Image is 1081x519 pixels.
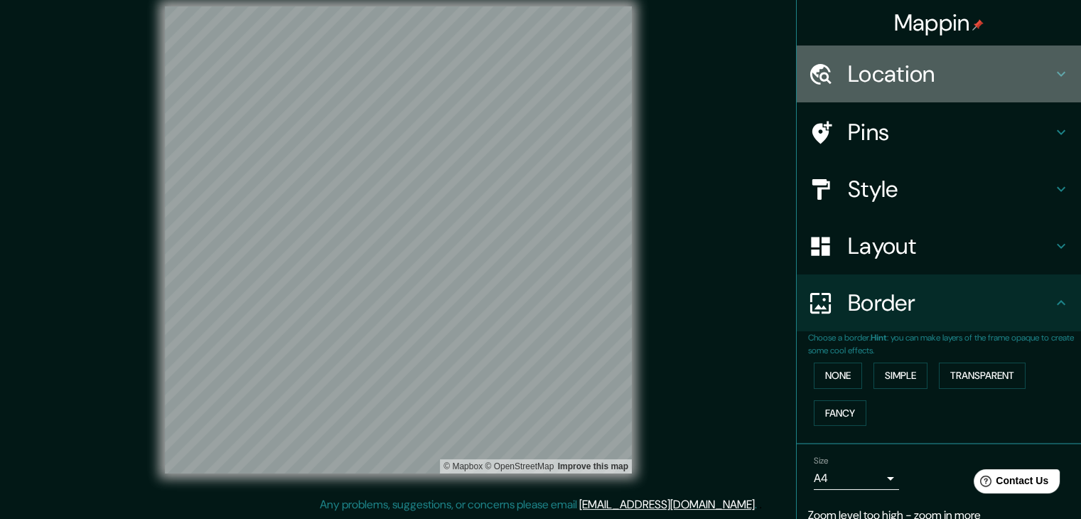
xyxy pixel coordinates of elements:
iframe: Help widget launcher [954,464,1065,503]
div: Pins [797,104,1081,161]
label: Size [814,455,829,467]
h4: Border [848,289,1053,317]
div: A4 [814,467,899,490]
div: Layout [797,218,1081,274]
a: Map feedback [558,461,628,471]
b: Hint [871,332,887,343]
h4: Mappin [894,9,984,37]
a: [EMAIL_ADDRESS][DOMAIN_NAME] [579,497,755,512]
p: Any problems, suggestions, or concerns please email . [320,496,757,513]
div: Border [797,274,1081,331]
div: . [757,496,759,513]
button: Fancy [814,400,866,427]
a: OpenStreetMap [485,461,554,471]
div: . [759,496,762,513]
h4: Style [848,175,1053,203]
button: Transparent [939,363,1026,389]
canvas: Map [165,6,632,473]
button: Simple [873,363,927,389]
button: None [814,363,862,389]
h4: Pins [848,118,1053,146]
div: Style [797,161,1081,218]
img: pin-icon.png [972,19,984,31]
a: Mapbox [443,461,483,471]
h4: Layout [848,232,1053,260]
h4: Location [848,60,1053,88]
p: Choose a border. : you can make layers of the frame opaque to create some cool effects. [808,331,1081,357]
div: Location [797,46,1081,102]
